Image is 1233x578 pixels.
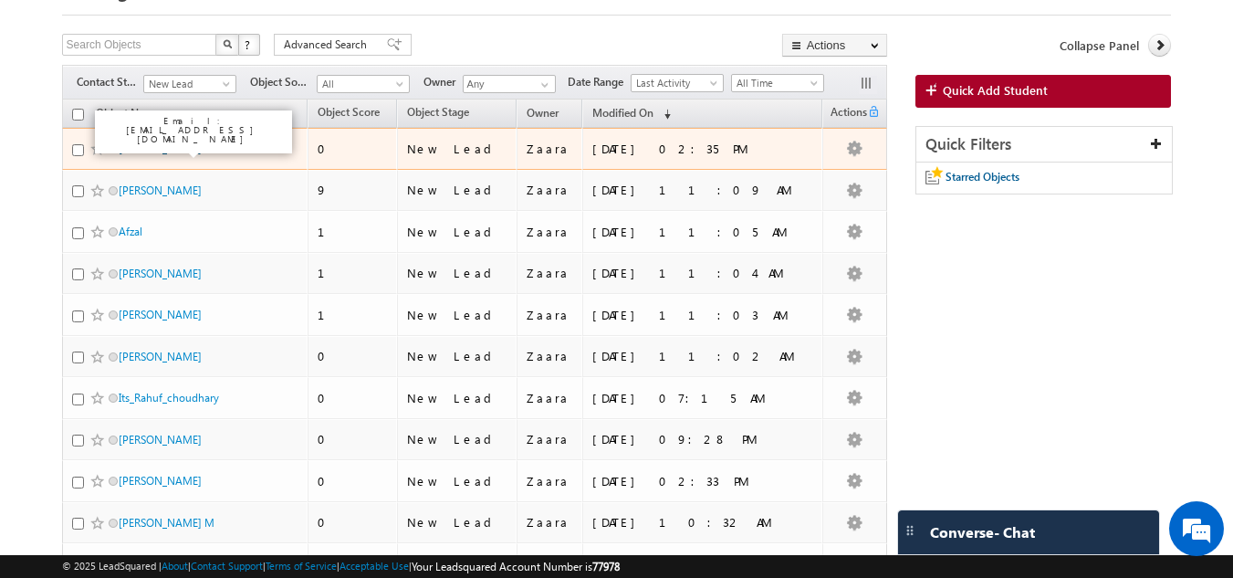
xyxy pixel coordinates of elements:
input: Check all records [72,109,84,121]
img: carter-drag [903,523,917,538]
div: New Lead [407,265,508,281]
span: ? [245,37,253,52]
div: New Lead [407,182,508,198]
div: Zaara [527,224,575,240]
span: Actions [823,102,867,126]
input: Type to Search [463,75,556,93]
div: [DATE] 10:32 AM [592,514,813,531]
a: Object Score [308,102,389,126]
div: 0 [318,473,389,489]
div: Zaara [527,390,575,406]
div: New Lead [407,473,508,489]
a: [PERSON_NAME] M [119,516,214,530]
span: Date Range [568,74,631,90]
div: 0 [318,141,389,157]
div: [DATE] 02:33 PM [592,473,813,489]
a: New Lead [143,75,236,93]
a: Show All Items [531,76,554,94]
span: Last Activity [632,75,718,91]
button: ? [238,34,260,56]
a: [PERSON_NAME] [119,267,202,280]
div: [DATE] 11:02 AM [592,348,813,364]
div: New Lead [407,431,508,447]
a: [PERSON_NAME] [119,433,202,447]
div: [DATE] 11:03 AM [592,307,813,323]
span: (sorted descending) [656,107,671,121]
div: Zaara [527,307,575,323]
a: Object Name [87,103,169,127]
a: Its_Rahuf_choudhary [119,391,219,405]
div: Zaara [527,514,575,531]
a: All [317,75,410,93]
span: Owner [527,106,559,120]
a: Last Activity [631,74,724,92]
span: All Time [732,75,819,91]
div: 1 [318,307,389,323]
img: Search [223,39,232,48]
div: Zaara [527,182,575,198]
div: 0 [318,431,389,447]
div: New Lead [407,224,508,240]
div: [DATE] 11:04 AM [592,265,813,281]
a: Contact Support [191,560,263,572]
span: Object Source [250,74,317,90]
span: Converse - Chat [930,524,1035,541]
div: New Lead [407,307,508,323]
div: Zaara [527,348,575,364]
a: About [162,560,188,572]
button: Actions [782,34,887,57]
span: Your Leadsquared Account Number is [412,560,620,573]
div: 0 [318,348,389,364]
p: Email: [EMAIL_ADDRESS][DOMAIN_NAME] [102,116,285,143]
div: [DATE] 11:09 AM [592,182,813,198]
span: Collapse Panel [1060,37,1139,54]
div: New Lead [407,141,508,157]
div: Zaara [527,431,575,447]
a: Afzal [119,225,142,238]
span: Starred Objects [946,170,1019,184]
a: [PERSON_NAME] [119,184,202,197]
div: Zaara [527,141,575,157]
div: [DATE] 09:28 PM [592,431,813,447]
span: New Lead [144,76,231,92]
a: [PERSON_NAME] [119,308,202,321]
span: Object Stage [407,105,469,119]
div: 1 [318,224,389,240]
div: New Lead [407,390,508,406]
div: [DATE] 11:05 AM [592,224,813,240]
a: Object Stage [398,102,478,126]
span: All [318,76,404,92]
span: Owner [423,74,463,90]
a: Modified On (sorted descending) [583,102,680,126]
a: Terms of Service [266,560,337,572]
div: New Lead [407,348,508,364]
div: New Lead [407,514,508,531]
span: © 2025 LeadSquared | | | | | [62,558,620,575]
div: 0 [318,514,389,531]
a: [PERSON_NAME] [119,350,202,363]
span: Object Score [318,105,380,119]
span: 77978 [592,560,620,573]
div: 9 [318,182,389,198]
div: Zaara [527,265,575,281]
span: Quick Add Student [943,82,1048,99]
div: [DATE] 07:15 AM [592,390,813,406]
div: Zaara [527,473,575,489]
div: 0 [318,390,389,406]
a: [PERSON_NAME] [119,474,202,488]
a: Acceptable Use [340,560,409,572]
span: Contact Stage [77,74,143,90]
span: Modified On [592,106,653,120]
div: Quick Filters [916,127,1173,163]
a: All Time [731,74,824,92]
a: Quick Add Student [915,75,1172,108]
div: [DATE] 02:35 PM [592,141,813,157]
span: Advanced Search [284,37,372,53]
div: 1 [318,265,389,281]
